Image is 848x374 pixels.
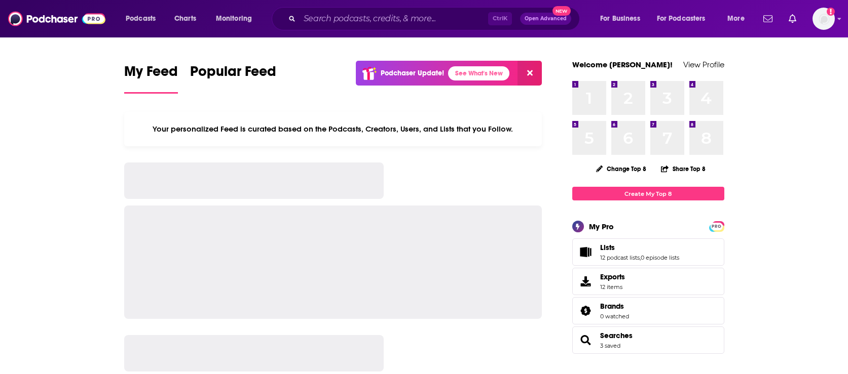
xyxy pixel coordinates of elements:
a: Charts [168,11,202,27]
span: For Podcasters [657,12,706,26]
p: Podchaser Update! [381,69,444,77]
span: Searches [572,326,724,354]
a: 12 podcast lists [600,254,640,261]
a: Brands [600,302,629,311]
span: Logged in as hoffmacv [813,8,835,30]
span: Lists [600,243,615,252]
a: 0 episode lists [641,254,679,261]
input: Search podcasts, credits, & more... [300,11,488,27]
button: open menu [650,11,720,27]
span: Ctrl K [488,12,512,25]
span: New [552,6,571,16]
svg: Add a profile image [827,8,835,16]
a: Lists [576,245,596,259]
span: Monitoring [216,12,252,26]
a: Create My Top 8 [572,187,724,200]
a: 0 watched [600,313,629,320]
span: , [640,254,641,261]
a: PRO [711,222,723,230]
a: My Feed [124,63,178,94]
a: Brands [576,304,596,318]
button: Show profile menu [813,8,835,30]
div: Your personalized Feed is curated based on the Podcasts, Creators, Users, and Lists that you Follow. [124,112,542,146]
a: Searches [600,331,633,340]
a: Searches [576,333,596,347]
span: Exports [600,272,625,281]
button: Open AdvancedNew [520,13,571,25]
a: Show notifications dropdown [759,10,777,27]
a: Welcome [PERSON_NAME]! [572,60,673,69]
span: Popular Feed [190,63,276,86]
span: Exports [576,274,596,288]
span: For Business [600,12,640,26]
span: 12 items [600,283,625,290]
a: See What's New [448,66,509,80]
div: My Pro [589,222,614,231]
a: Lists [600,243,679,252]
a: Popular Feed [190,63,276,94]
a: Exports [572,268,724,295]
button: open menu [209,11,265,27]
button: open menu [593,11,653,27]
span: Open Advanced [525,16,567,21]
button: Change Top 8 [590,162,653,175]
img: User Profile [813,8,835,30]
span: My Feed [124,63,178,86]
button: Share Top 8 [660,159,706,179]
span: Podcasts [126,12,156,26]
span: Brands [600,302,624,311]
div: Search podcasts, credits, & more... [281,7,589,30]
button: open menu [720,11,757,27]
span: PRO [711,223,723,230]
span: Lists [572,238,724,266]
a: Show notifications dropdown [785,10,800,27]
img: Podchaser - Follow, Share and Rate Podcasts [8,9,105,28]
a: 3 saved [600,342,620,349]
span: Brands [572,297,724,324]
button: open menu [119,11,169,27]
span: More [727,12,745,26]
a: View Profile [683,60,724,69]
span: Charts [174,12,196,26]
